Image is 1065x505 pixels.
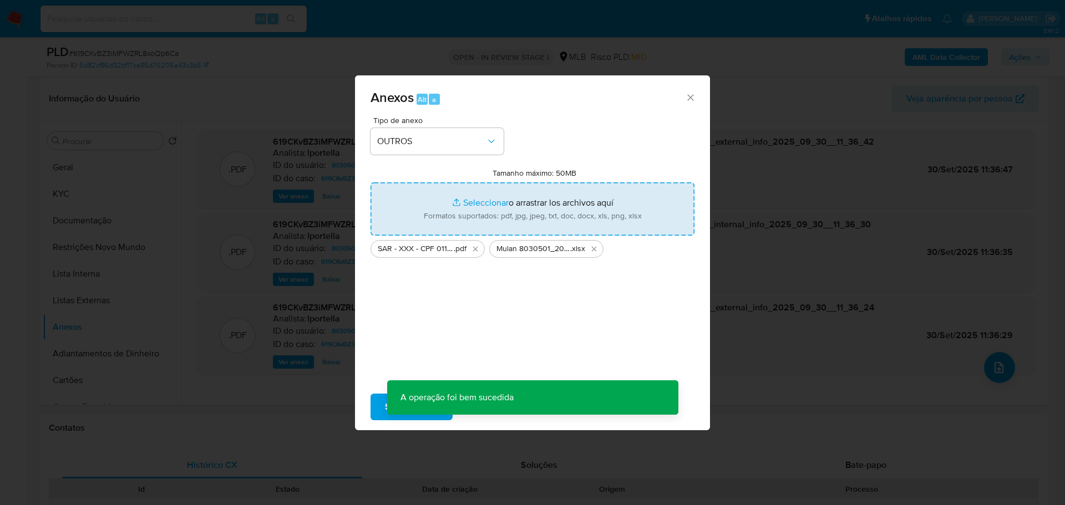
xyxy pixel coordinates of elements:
[385,395,438,419] span: Subir arquivo
[496,243,570,254] span: Mulan 8030501_2025_09_29_16_42_13
[493,168,576,178] label: Tamanho máximo: 50MB
[371,88,414,107] span: Anexos
[432,94,436,105] span: a
[418,94,427,105] span: Alt
[471,395,508,419] span: Cancelar
[570,243,585,254] span: .xlsx
[685,92,695,102] button: Cerrar
[378,243,454,254] span: SAR - XXX - CPF 01189534789 - [PERSON_NAME] [PERSON_NAME] BONFIM
[371,394,453,420] button: Subir arquivo
[371,236,694,258] ul: Archivos seleccionados
[587,242,601,256] button: Eliminar Mulan 8030501_2025_09_29_16_42_13.xlsx
[373,116,506,124] span: Tipo de anexo
[387,380,527,415] p: A operação foi bem sucedida
[469,242,482,256] button: Eliminar SAR - XXX - CPF 01189534789 - ANDERSON AUGUSTO NUNES BONFIM.pdf
[454,243,466,254] span: .pdf
[371,128,504,155] button: OUTROS
[377,136,486,147] span: OUTROS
